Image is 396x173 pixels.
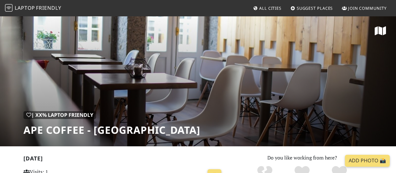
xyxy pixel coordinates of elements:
[297,5,333,11] span: Suggest Places
[15,4,35,11] span: Laptop
[348,5,387,11] span: Join Community
[339,3,389,14] a: Join Community
[232,154,373,162] p: Do you like working from here?
[288,3,336,14] a: Suggest Places
[5,4,13,12] img: LaptopFriendly
[23,111,96,119] div: | XX% Laptop Friendly
[5,3,61,14] a: LaptopFriendly LaptopFriendly
[23,124,200,136] h1: APE Coffee - [GEOGRAPHIC_DATA]
[259,5,281,11] span: All Cities
[345,155,390,167] a: Add Photo 📸
[23,155,224,164] h2: [DATE]
[250,3,284,14] a: All Cities
[36,4,61,11] span: Friendly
